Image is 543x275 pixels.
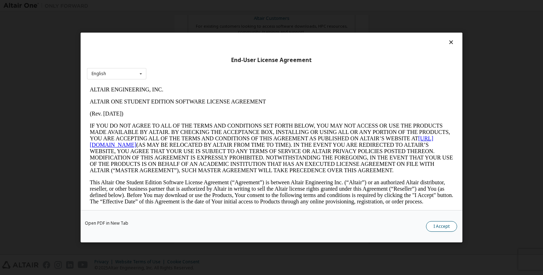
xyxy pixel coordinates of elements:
p: ALTAIR ONE STUDENT EDITION SOFTWARE LICENSE AGREEMENT [3,15,366,21]
a: Open PDF in New Tab [85,221,128,225]
p: This Altair One Student Edition Software License Agreement (“Agreement”) is between Altair Engine... [3,96,366,121]
div: End-User License Agreement [87,57,456,64]
p: IF YOU DO NOT AGREE TO ALL OF THE TERMS AND CONDITIONS SET FORTH BELOW, YOU MAY NOT ACCESS OR USE... [3,39,366,90]
p: ALTAIR ENGINEERING, INC. [3,3,366,9]
a: [URL][DOMAIN_NAME] [3,52,346,64]
div: English [92,72,106,76]
button: I Accept [426,221,457,232]
p: (Rev. [DATE]) [3,27,366,33]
